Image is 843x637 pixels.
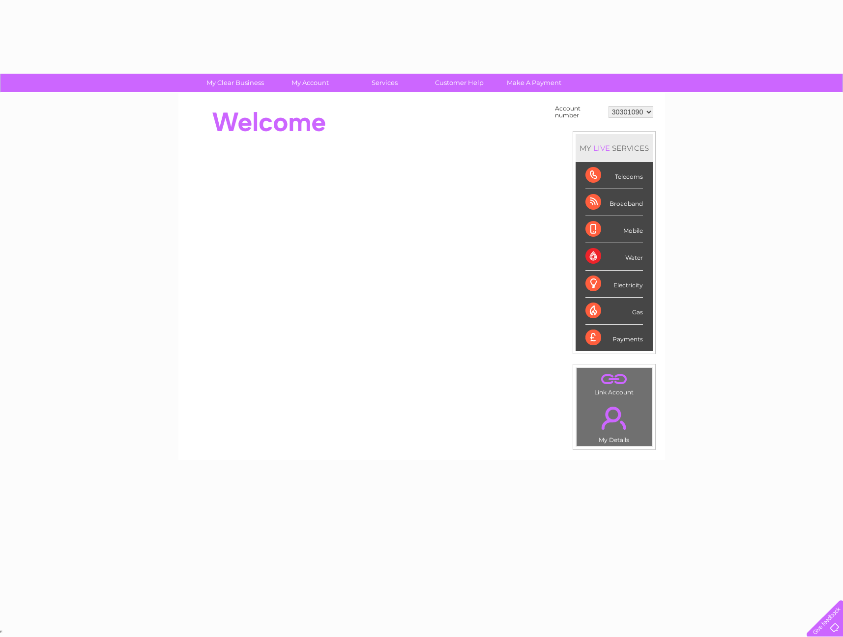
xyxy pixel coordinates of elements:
a: My Account [269,74,350,92]
a: Customer Help [419,74,500,92]
td: Account number [552,103,606,121]
div: MY SERVICES [576,134,653,162]
div: Telecoms [585,162,643,189]
div: LIVE [591,143,612,153]
a: . [579,401,649,435]
td: My Details [576,398,652,446]
a: Make A Payment [494,74,575,92]
div: Mobile [585,216,643,243]
div: Electricity [585,271,643,298]
a: Services [344,74,425,92]
div: Broadband [585,189,643,216]
a: My Clear Business [195,74,276,92]
div: Water [585,243,643,270]
div: Gas [585,298,643,325]
a: . [579,370,649,388]
td: Link Account [576,367,652,398]
div: Payments [585,325,643,351]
